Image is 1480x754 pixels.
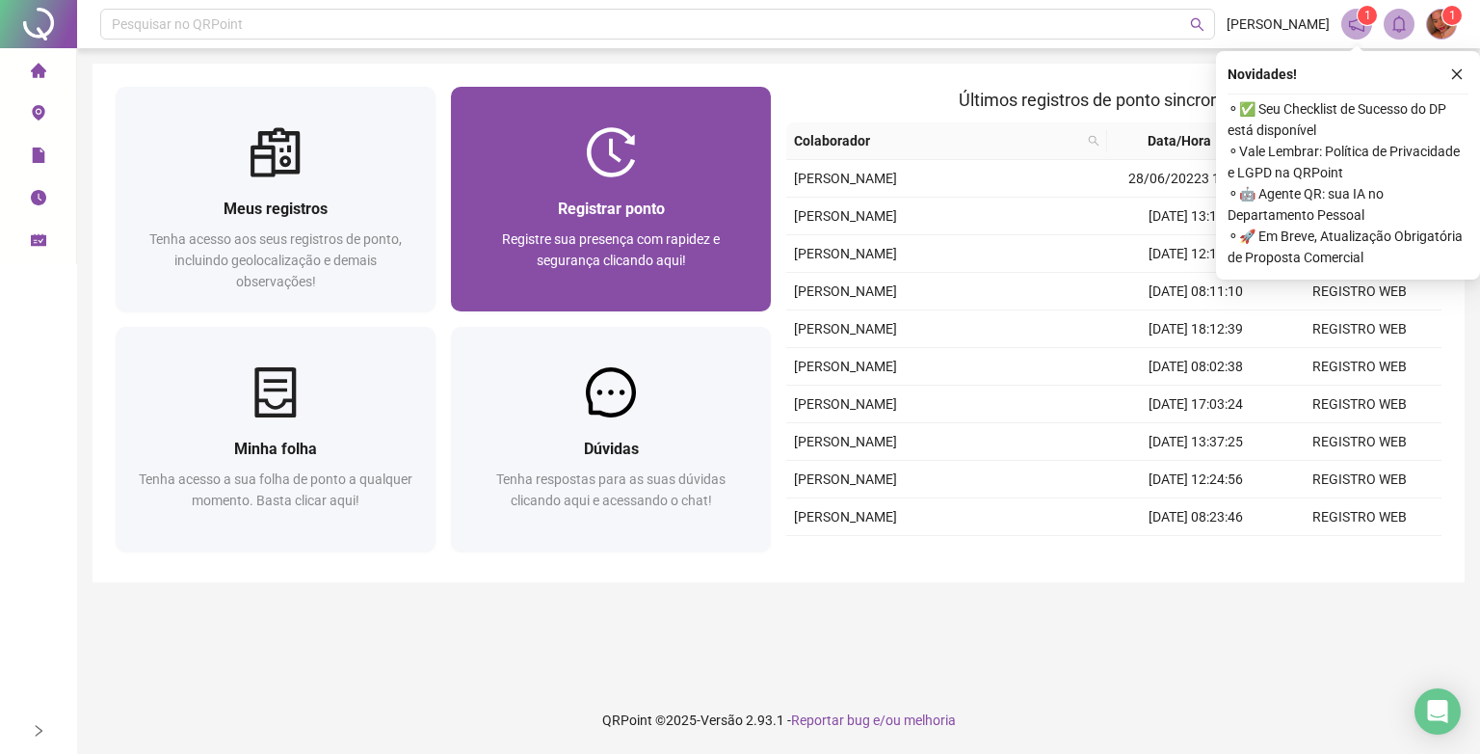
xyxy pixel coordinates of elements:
span: Dúvidas [584,440,639,458]
span: file [31,139,46,177]
span: [PERSON_NAME] [794,471,897,487]
span: Novidades ! [1228,64,1297,85]
td: [DATE] 18:12:39 [1114,310,1278,348]
span: clock-circle [31,181,46,220]
div: Open Intercom Messenger [1414,688,1461,735]
span: 1 [1364,9,1371,22]
span: schedule [31,224,46,262]
footer: QRPoint © 2025 - 2.93.1 - [77,687,1480,754]
span: right [32,724,45,738]
span: Data/Hora [1115,130,1244,151]
span: Meus registros [224,200,328,218]
th: Data/Hora [1107,122,1267,160]
td: REGISTRO WEB [1278,461,1441,498]
td: [DATE] 17:03:24 [1114,386,1278,423]
span: search [1190,17,1204,32]
span: environment [31,96,46,135]
span: ⚬ 🤖 Agente QR: sua IA no Departamento Pessoal [1228,183,1468,226]
a: DúvidasTenha respostas para as suas dúvidas clicando aqui e acessando o chat! [451,327,771,552]
span: Registre sua presença com rapidez e segurança clicando aqui! [502,231,720,268]
span: Últimos registros de ponto sincronizados [959,90,1270,110]
span: [PERSON_NAME] [794,283,897,299]
span: Tenha acesso aos seus registros de ponto, incluindo geolocalização e demais observações! [149,231,402,289]
span: Versão [700,713,743,728]
span: Tenha acesso a sua folha de ponto a qualquer momento. Basta clicar aqui! [139,471,412,508]
td: REGISTRO WEB [1278,310,1441,348]
td: REGISTRO WEB [1278,348,1441,386]
span: Reportar bug e/ou melhoria [791,713,956,728]
span: Colaborador [794,130,1080,151]
span: [PERSON_NAME] [794,509,897,525]
td: [DATE] 12:12:08 [1114,235,1278,273]
span: Tenha respostas para as suas dúvidas clicando aqui e acessando o chat! [496,471,726,508]
a: Meus registrosTenha acesso aos seus registros de ponto, incluindo geolocalização e demais observa... [116,87,436,311]
span: [PERSON_NAME] [794,396,897,412]
span: close [1450,67,1464,81]
span: ⚬ 🚀 Em Breve, Atualização Obrigatória de Proposta Comercial [1228,226,1468,268]
span: search [1088,135,1099,147]
img: 84056 [1427,10,1456,39]
td: [DATE] 08:02:38 [1114,348,1278,386]
span: [PERSON_NAME] [1227,13,1330,35]
a: Minha folhaTenha acesso a sua folha de ponto a qualquer momento. Basta clicar aqui! [116,327,436,552]
span: ⚬ Vale Lembrar: Política de Privacidade e LGPD na QRPoint [1228,141,1468,183]
td: REGISTRO WEB [1278,273,1441,310]
span: [PERSON_NAME] [794,171,897,186]
a: Registrar pontoRegistre sua presença com rapidez e segurança clicando aqui! [451,87,771,311]
sup: Atualize o seu contato no menu Meus Dados [1442,6,1462,25]
td: REGISTRO WEB [1278,386,1441,423]
span: [PERSON_NAME] [794,359,897,374]
td: [DATE] 13:37:25 [1114,423,1278,461]
sup: 1 [1358,6,1377,25]
td: REGISTRO WEB [1278,423,1441,461]
span: [PERSON_NAME] [794,208,897,224]
td: 28/06/20223 12:15:00 [1114,160,1278,198]
td: [DATE] 08:11:10 [1114,273,1278,310]
td: [DATE] 17:00:45 [1114,536,1278,574]
span: [PERSON_NAME] [794,246,897,261]
td: [DATE] 12:24:56 [1114,461,1278,498]
span: Registrar ponto [558,200,665,218]
td: [DATE] 08:23:46 [1114,498,1278,536]
span: home [31,54,46,93]
span: 1 [1449,9,1456,22]
span: [PERSON_NAME] [794,321,897,337]
span: notification [1348,15,1365,33]
td: REGISTRO WEB [1278,498,1441,536]
span: Minha folha [234,440,317,458]
span: search [1084,126,1103,155]
span: [PERSON_NAME] [794,434,897,449]
span: bell [1390,15,1408,33]
td: [DATE] 13:11:53 [1114,198,1278,235]
td: REGISTRO WEB [1278,536,1441,574]
span: ⚬ ✅ Seu Checklist de Sucesso do DP está disponível [1228,98,1468,141]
